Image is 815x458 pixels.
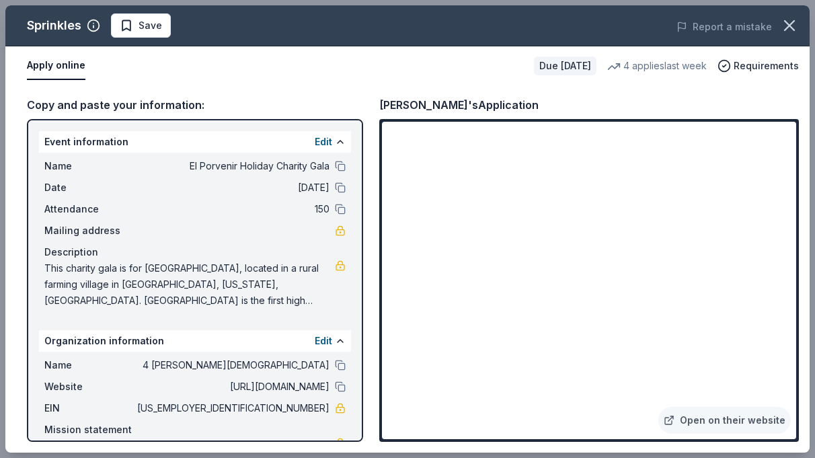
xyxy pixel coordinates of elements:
[658,407,791,434] a: Open on their website
[134,379,329,395] span: [URL][DOMAIN_NAME]
[27,96,363,114] div: Copy and paste your information:
[39,131,351,153] div: Event information
[139,17,162,34] span: Save
[315,134,332,150] button: Edit
[134,357,329,373] span: 4 [PERSON_NAME][DEMOGRAPHIC_DATA]
[676,19,772,35] button: Report a mistake
[607,58,707,74] div: 4 applies last week
[134,158,329,174] span: El Porvenir Holiday Charity Gala
[44,180,134,196] span: Date
[379,96,539,114] div: [PERSON_NAME]'s Application
[44,244,346,260] div: Description
[717,58,799,74] button: Requirements
[27,15,81,36] div: Sprinkles
[44,422,346,438] div: Mission statement
[44,379,134,395] span: Website
[315,333,332,349] button: Edit
[134,201,329,217] span: 150
[534,56,596,75] div: Due [DATE]
[734,58,799,74] span: Requirements
[134,400,329,416] span: [US_EMPLOYER_IDENTIFICATION_NUMBER]
[44,357,134,373] span: Name
[44,223,134,239] span: Mailing address
[39,330,351,352] div: Organization information
[134,180,329,196] span: [DATE]
[44,201,134,217] span: Attendance
[27,52,85,80] button: Apply online
[44,400,134,416] span: EIN
[44,158,134,174] span: Name
[44,260,335,309] span: This charity gala is for [GEOGRAPHIC_DATA], located in a rural farming village in [GEOGRAPHIC_DAT...
[111,13,171,38] button: Save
